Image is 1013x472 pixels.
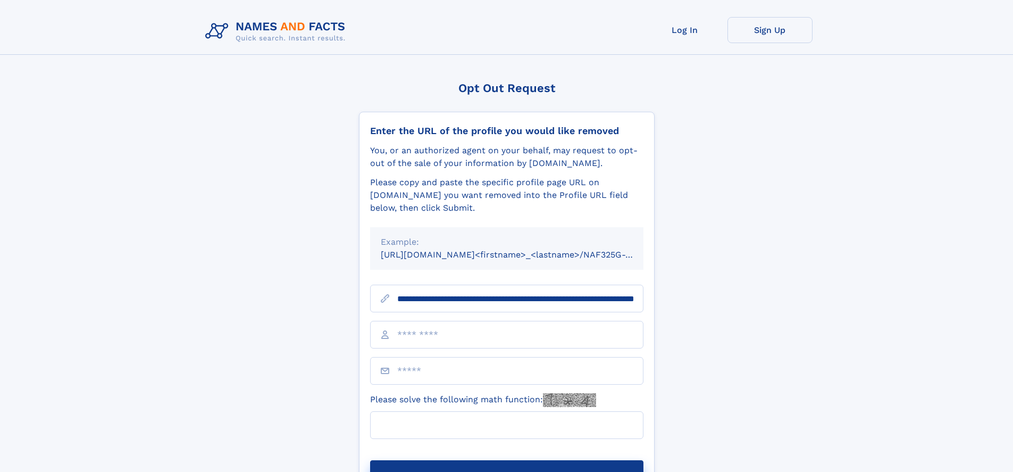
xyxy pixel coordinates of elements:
[381,236,633,249] div: Example:
[359,81,655,95] div: Opt Out Request
[370,144,643,170] div: You, or an authorized agent on your behalf, may request to opt-out of the sale of your informatio...
[370,125,643,137] div: Enter the URL of the profile you would like removed
[642,17,727,43] a: Log In
[381,250,664,260] small: [URL][DOMAIN_NAME]<firstname>_<lastname>/NAF325G-xxxxxxxx
[727,17,813,43] a: Sign Up
[370,393,596,407] label: Please solve the following math function:
[201,17,354,46] img: Logo Names and Facts
[370,176,643,214] div: Please copy and paste the specific profile page URL on [DOMAIN_NAME] you want removed into the Pr...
